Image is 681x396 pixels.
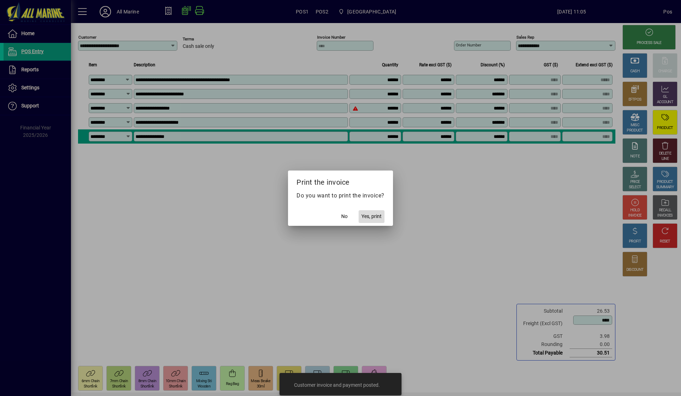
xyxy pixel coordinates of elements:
span: No [341,213,348,220]
span: Yes, print [361,213,382,220]
button: No [333,210,356,223]
h2: Print the invoice [288,171,393,191]
button: Yes, print [359,210,384,223]
p: Do you want to print the invoice? [297,191,384,200]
